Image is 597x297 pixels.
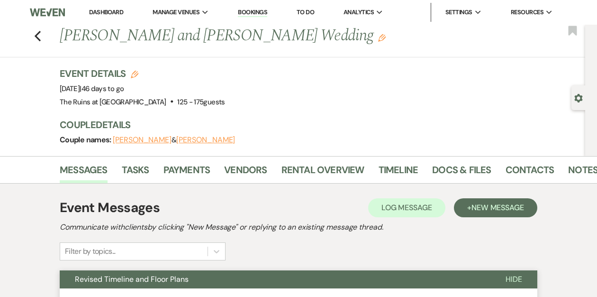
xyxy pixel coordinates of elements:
[506,274,522,284] span: Hide
[60,198,160,218] h1: Event Messages
[490,270,537,288] button: Hide
[30,2,65,22] img: Weven Logo
[177,97,225,107] span: 125 - 175 guests
[445,8,472,17] span: Settings
[81,84,124,93] span: 46 days to go
[176,136,235,144] button: [PERSON_NAME]
[60,135,113,145] span: Couple names:
[281,162,364,183] a: Rental Overview
[432,162,491,183] a: Docs & Files
[75,274,189,284] span: Revised Timeline and Floor Plans
[378,33,386,42] button: Edit
[60,162,108,183] a: Messages
[381,203,432,213] span: Log Message
[368,198,445,217] button: Log Message
[344,8,374,17] span: Analytics
[122,162,149,183] a: Tasks
[60,222,537,233] h2: Communicate with clients by clicking "New Message" or replying to an existing message thread.
[471,203,524,213] span: New Message
[113,136,172,144] button: [PERSON_NAME]
[238,8,267,17] a: Bookings
[506,162,554,183] a: Contacts
[60,67,225,80] h3: Event Details
[224,162,267,183] a: Vendors
[65,246,116,257] div: Filter by topics...
[454,198,537,217] button: +New Message
[297,8,314,16] a: To Do
[113,135,235,145] span: &
[89,8,123,16] a: Dashboard
[60,97,166,107] span: The Ruins at [GEOGRAPHIC_DATA]
[60,118,576,131] h3: Couple Details
[163,162,210,183] a: Payments
[574,93,583,102] button: Open lead details
[60,84,124,93] span: [DATE]
[60,25,476,47] h1: [PERSON_NAME] and [PERSON_NAME] Wedding
[80,84,124,93] span: |
[60,270,490,288] button: Revised Timeline and Floor Plans
[153,8,199,17] span: Manage Venues
[511,8,543,17] span: Resources
[379,162,418,183] a: Timeline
